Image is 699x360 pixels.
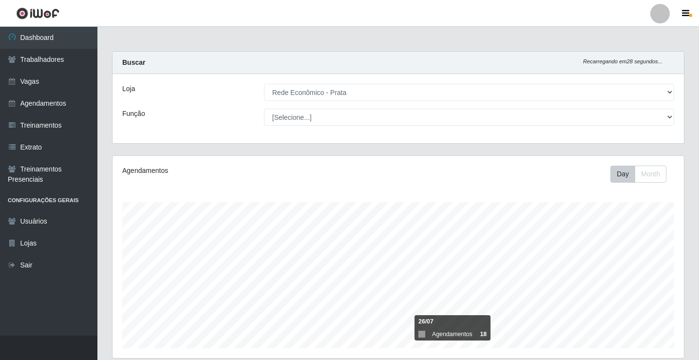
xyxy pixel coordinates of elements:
i: Recarregando em 28 segundos... [583,58,662,64]
label: Loja [122,84,135,94]
button: Month [635,166,666,183]
strong: Buscar [122,58,145,66]
button: Day [610,166,635,183]
div: Toolbar with button groups [610,166,674,183]
img: CoreUI Logo [16,7,59,19]
label: Função [122,109,145,119]
div: First group [610,166,666,183]
div: Agendamentos [122,166,344,176]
